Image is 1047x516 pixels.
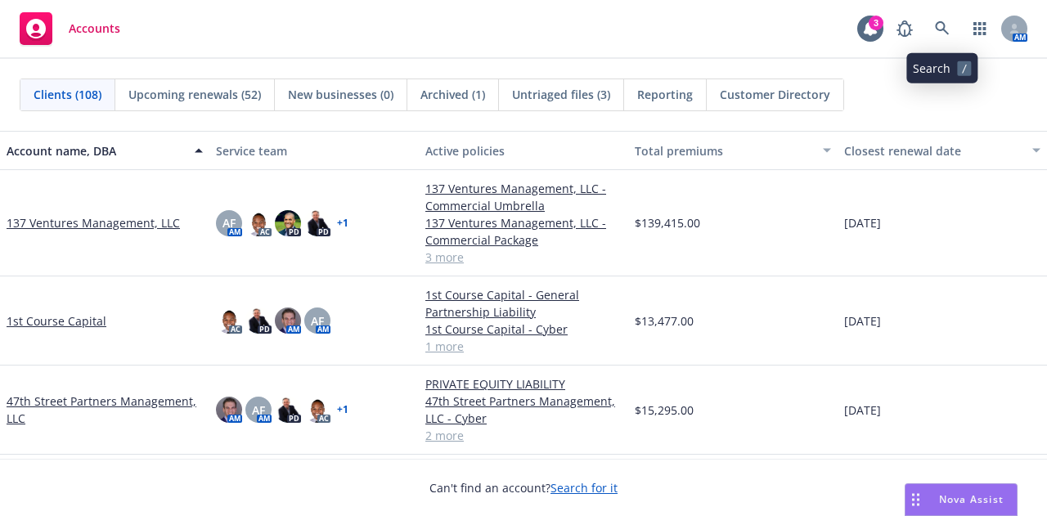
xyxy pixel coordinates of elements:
span: [DATE] [844,402,881,419]
span: [DATE] [844,214,881,231]
a: 47th Street Partners Management, LLC - Cyber [425,393,622,427]
button: Total premiums [628,131,838,170]
img: photo [275,210,301,236]
a: 1st Course Capital - General Partnership Liability [425,286,622,321]
span: AF [311,312,324,330]
a: 137 Ventures Management, LLC [7,214,180,231]
a: 1st Course Capital - Cyber [425,321,622,338]
a: 3 more [425,249,622,266]
span: [DATE] [844,312,881,330]
span: Accounts [69,22,120,35]
a: 47th Street Partners Management, LLC [7,393,203,427]
img: photo [304,210,330,236]
div: 3 [869,16,883,30]
a: + 1 [337,218,348,228]
a: 137 Ventures Management, LLC - Commercial Umbrella [425,180,622,214]
div: Service team [216,142,412,159]
a: Search [926,12,959,45]
div: Closest renewal date [844,142,1022,159]
button: Closest renewal date [838,131,1047,170]
a: Search for it [550,480,618,496]
a: Accounts [13,6,127,52]
button: Nova Assist [905,483,1018,516]
img: photo [275,397,301,423]
span: AF [222,214,236,231]
div: Drag to move [905,484,926,515]
img: photo [245,307,272,334]
a: Switch app [964,12,996,45]
span: $15,295.00 [635,402,694,419]
a: PRIVATE EQUITY LIABILITY [425,375,622,393]
button: Active policies [419,131,628,170]
span: $139,415.00 [635,214,700,231]
span: Clients (108) [34,86,101,103]
img: photo [216,397,242,423]
div: Active policies [425,142,622,159]
a: 137 Ventures Management, LLC - Commercial Package [425,214,622,249]
span: AF [252,402,265,419]
span: New businesses (0) [288,86,393,103]
span: Archived (1) [420,86,485,103]
a: Report a Bug [888,12,921,45]
span: $13,477.00 [635,312,694,330]
img: photo [216,307,242,334]
img: photo [245,210,272,236]
img: photo [275,307,301,334]
span: Reporting [637,86,693,103]
img: photo [304,397,330,423]
span: Customer Directory [720,86,830,103]
span: Upcoming renewals (52) [128,86,261,103]
span: Untriaged files (3) [512,86,610,103]
span: Can't find an account? [429,479,618,496]
button: Service team [209,131,419,170]
div: Account name, DBA [7,142,185,159]
a: 1 more [425,338,622,355]
a: 1st Course Capital [7,312,106,330]
div: Total premiums [635,142,813,159]
a: + 1 [337,405,348,415]
a: 2 more [425,427,622,444]
span: Nova Assist [939,492,1004,506]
